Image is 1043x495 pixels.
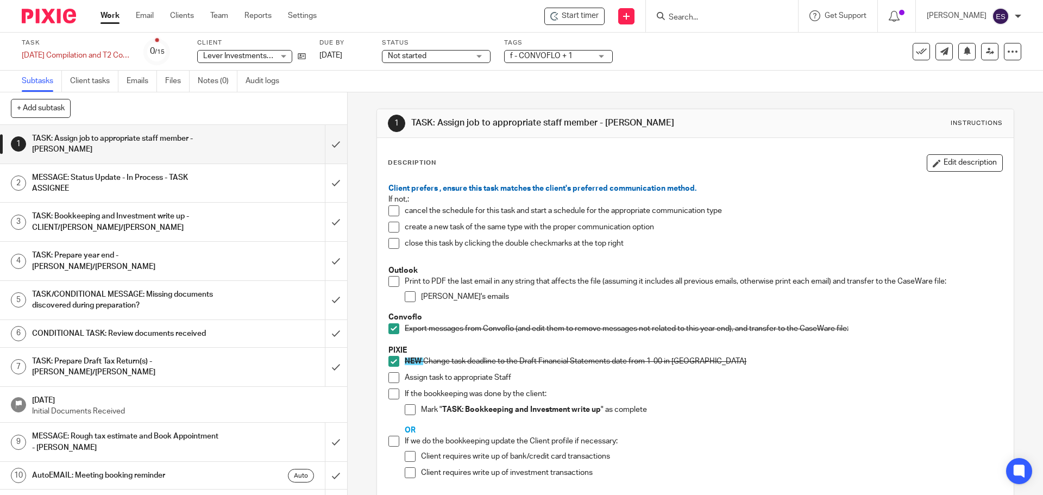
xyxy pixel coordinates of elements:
[32,325,220,342] h1: CONDITIONAL TASK: Review documents received
[405,372,1002,383] p: Assign task to appropriate Staff
[388,185,696,192] span: Client prefers , ensure this task matches the client's preferred communication method.
[411,117,719,129] h1: TASK: Assign job to appropriate staff member - [PERSON_NAME]
[127,71,157,92] a: Emails
[32,286,220,314] h1: TASK/CONDITIONAL MESSAGE: Missing documents discovered during preparation?
[22,39,130,47] label: Task
[203,52,281,60] span: Lever Investments Ltd.
[11,435,26,450] div: 9
[244,10,272,21] a: Reports
[32,130,220,158] h1: TASK: Assign job to appropriate staff member - [PERSON_NAME]
[155,49,165,55] small: /15
[32,170,220,197] h1: MESSAGE: Status Update - In Process - TASK ASSIGNEE
[22,50,130,61] div: 2025-07-15 Compilation and T2 Corporate tax return - CONVOFLO
[11,326,26,341] div: 6
[32,208,220,236] h1: TASK: Bookkeeping and Investment write up - CLIENT/[PERSON_NAME]/[PERSON_NAME]
[388,52,426,60] span: Not started
[421,451,1002,462] p: Client requires write up of bank/credit card transactions
[421,291,1002,302] p: [PERSON_NAME]'s emails
[388,347,407,354] strong: PIXIE
[421,404,1002,415] p: Mark " " as complete
[504,39,613,47] label: Tags
[32,428,220,456] h1: MESSAGE: Rough tax estimate and Book Appointment - [PERSON_NAME]
[170,10,194,21] a: Clients
[197,39,306,47] label: Client
[150,45,165,58] div: 0
[405,276,1002,287] p: Print to PDF the last email in any string that affects the file (assuming it includes all previou...
[136,10,154,21] a: Email
[32,353,220,381] h1: TASK: Prepare Draft Tax Return(s) - [PERSON_NAME]/[PERSON_NAME]
[319,52,342,59] span: [DATE]
[198,71,237,92] a: Notes (0)
[405,358,422,365] span: NEW
[405,205,1002,216] p: cancel the schedule for this task and start a schedule for the appropriate communication type
[405,238,1002,249] p: close this task by clicking the double checkmarks at the top right
[544,8,605,25] div: Lever Investments Ltd. - 2025-07-15 Compilation and T2 Corporate tax return - CONVOFLO
[22,71,62,92] a: Subtasks
[405,436,1002,447] p: If we do the bookkeeping update the Client profile if necessary:
[288,469,314,483] div: Auto
[11,292,26,308] div: 5
[22,50,130,61] div: [DATE] Compilation and T2 Corporate tax return - CONVOFLO
[246,71,287,92] a: Audit logs
[32,247,220,275] h1: TASK: Prepare year end - [PERSON_NAME]/[PERSON_NAME]
[405,356,1002,367] p: Change task deadline to the Draft Financial Statements date from 1-00 in [GEOGRAPHIC_DATA]
[951,119,1003,128] div: Instructions
[11,99,71,117] button: + Add subtask
[70,71,118,92] a: Client tasks
[319,39,368,47] label: Due by
[11,176,26,191] div: 2
[388,267,418,274] strong: Outlook
[11,254,26,269] div: 4
[165,71,190,92] a: Files
[388,115,405,132] div: 1
[100,10,120,21] a: Work
[288,10,317,21] a: Settings
[927,154,1003,172] button: Edit description
[405,389,1002,399] p: If the bookkeeping was done by the client:
[11,215,26,230] div: 3
[11,359,26,374] div: 7
[992,8,1009,25] img: svg%3E
[825,12,866,20] span: Get Support
[22,9,76,23] img: Pixie
[405,323,1002,334] p: Export messages from Convoflo (and edit them to remove messages not related to this year end), an...
[388,314,422,321] strong: Convoflo
[32,406,336,417] p: Initial Documents Received
[405,222,1002,233] p: create a new task of the same type with the proper communication option
[388,194,1002,205] p: If not,:
[11,468,26,483] div: 10
[442,406,601,413] strong: TASK: Bookkeeping and Investment write up
[562,10,599,22] span: Start timer
[927,10,987,21] p: [PERSON_NAME]
[405,427,416,434] span: OR
[388,159,436,167] p: Description
[382,39,491,47] label: Status
[32,467,220,484] h1: AutoEMAIL: Meeting booking reminder
[510,52,573,60] span: f - CONVOFLO + 1
[668,13,765,23] input: Search
[210,10,228,21] a: Team
[32,392,336,406] h1: [DATE]
[11,136,26,152] div: 1
[421,467,1002,478] p: Client requires write up of investment transactions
